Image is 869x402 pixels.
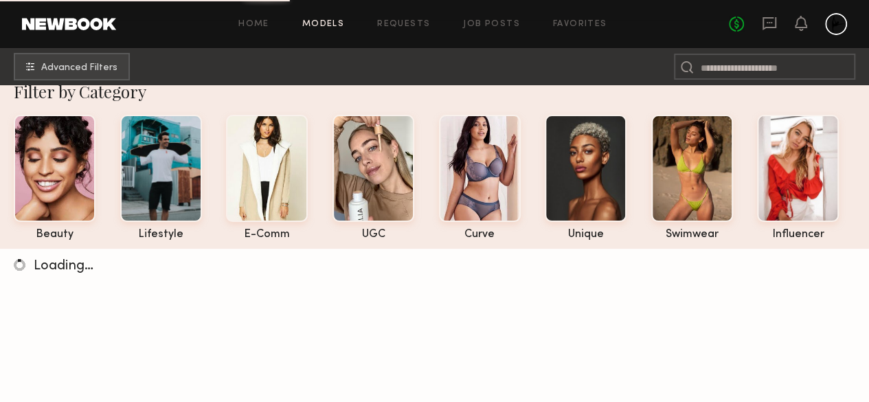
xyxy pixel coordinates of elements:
[553,20,607,29] a: Favorites
[14,80,869,102] div: Filter by Category
[238,20,269,29] a: Home
[463,20,520,29] a: Job Posts
[226,229,308,241] div: e-comm
[34,260,93,273] span: Loading…
[439,229,521,241] div: curve
[545,229,627,241] div: unique
[41,63,117,73] span: Advanced Filters
[757,229,839,241] div: influencer
[302,20,344,29] a: Models
[377,20,430,29] a: Requests
[14,53,130,80] button: Advanced Filters
[14,229,95,241] div: beauty
[120,229,202,241] div: lifestyle
[651,229,733,241] div: swimwear
[332,229,414,241] div: UGC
